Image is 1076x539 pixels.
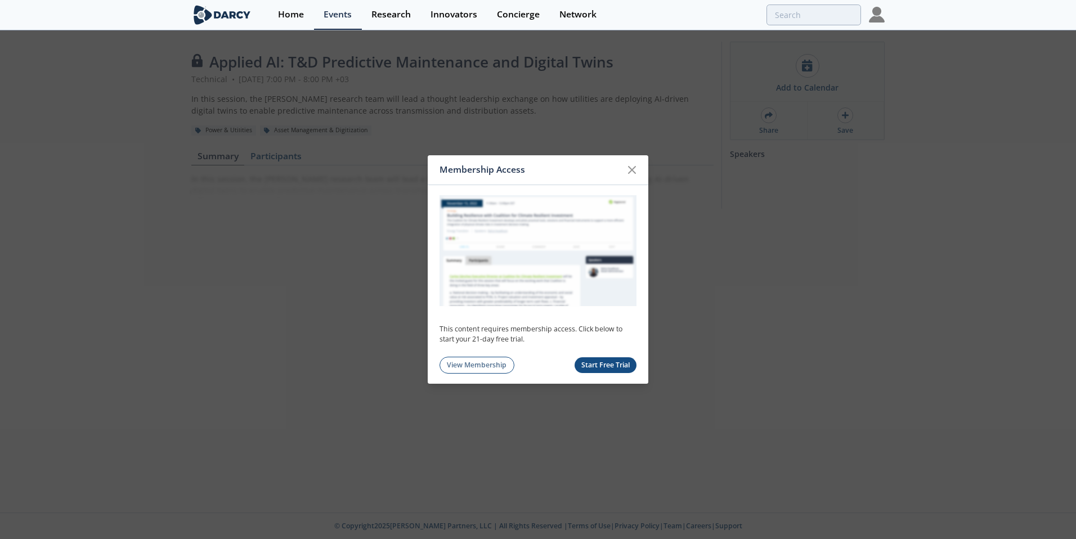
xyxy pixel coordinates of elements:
iframe: chat widget [1029,494,1065,528]
div: Membership Access [440,159,621,181]
div: Network [559,10,597,19]
div: Events [324,10,352,19]
div: Home [278,10,304,19]
a: View Membership [440,357,514,374]
div: Innovators [431,10,477,19]
input: Advanced Search [766,5,861,25]
img: Membership [440,195,636,307]
div: Concierge [497,10,540,19]
img: Profile [869,7,885,23]
p: This content requires membership access. Click below to start your 21-day free trial. [440,324,636,345]
img: logo-wide.svg [191,5,253,25]
button: Start Free Trial [575,357,637,374]
div: Research [371,10,411,19]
